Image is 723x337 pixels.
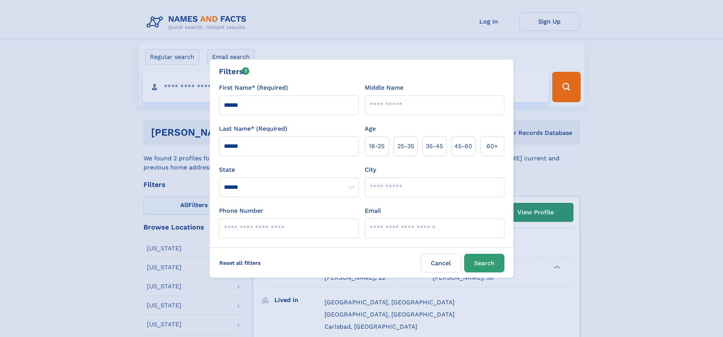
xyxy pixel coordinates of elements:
[365,165,376,174] label: City
[365,124,376,133] label: Age
[365,83,403,92] label: Middle Name
[454,142,472,151] span: 45‑60
[421,254,461,272] label: Cancel
[219,165,359,174] label: State
[365,206,381,215] label: Email
[426,142,443,151] span: 35‑45
[487,142,498,151] span: 60+
[214,254,266,272] label: Reset all filters
[219,206,263,215] label: Phone Number
[464,254,504,272] button: Search
[219,83,288,92] label: First Name* (Required)
[369,142,384,151] span: 18‑25
[219,124,287,133] label: Last Name* (Required)
[397,142,414,151] span: 25‑35
[219,66,250,77] div: Filters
